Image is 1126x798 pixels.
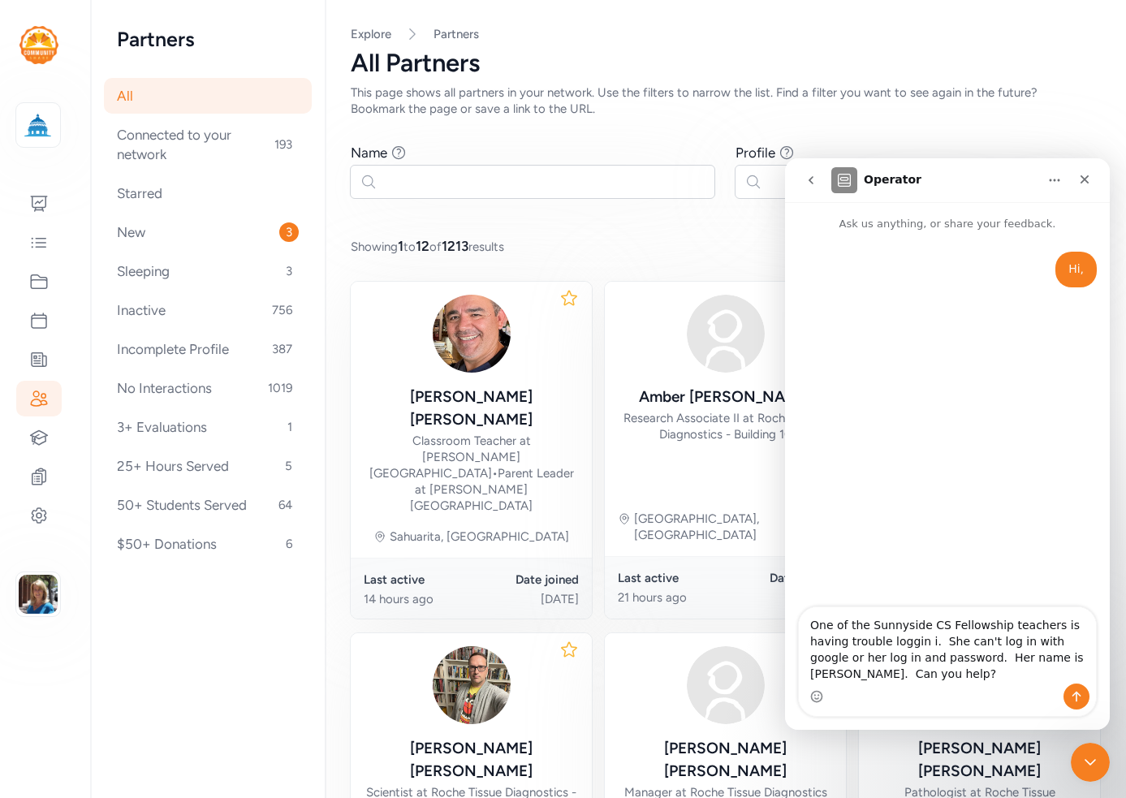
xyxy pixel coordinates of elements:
div: Profile [736,143,775,162]
div: Starred [104,175,312,211]
div: [PERSON_NAME] [PERSON_NAME] [872,737,1087,783]
div: All [104,78,312,114]
div: $50+ Donations [104,526,312,562]
img: avatar38fbb18c.svg [687,295,765,373]
img: V9LHd1S8QtqmUONls5yB [433,646,511,724]
span: 1 [398,238,403,254]
div: Last active [364,572,472,588]
div: [PERSON_NAME] [PERSON_NAME] [364,737,579,783]
span: 756 [265,300,299,320]
span: 387 [265,339,299,359]
div: Amber [PERSON_NAME] [639,386,812,408]
div: Name [351,143,387,162]
div: [DATE] [472,591,580,607]
div: 50+ Students Served [104,487,312,523]
nav: Breadcrumb [351,26,1100,42]
div: New [104,214,312,250]
span: • [492,466,498,481]
span: 1 [281,417,299,437]
span: 64 [272,495,299,515]
img: avatar38fbb18c.svg [687,646,765,724]
span: 6 [279,534,299,554]
div: [GEOGRAPHIC_DATA], [GEOGRAPHIC_DATA] [634,511,833,543]
iframe: Intercom live chat [785,158,1110,730]
div: Incomplete Profile [104,331,312,367]
span: 1019 [261,378,299,398]
span: 193 [268,135,299,154]
div: Last active [618,570,726,586]
span: 3 [279,222,299,242]
img: nKwRMPIaRJObom85r60Q [433,295,511,373]
div: This page shows all partners in your network. Use the filters to narrow the list. Find a filter y... [351,84,1078,117]
h2: Partners [117,26,299,52]
div: All Partners [351,49,1100,78]
div: [PERSON_NAME] [PERSON_NAME] [364,386,579,431]
div: Classroom Teacher at [PERSON_NAME][GEOGRAPHIC_DATA] Parent Leader at [PERSON_NAME][GEOGRAPHIC_DATA] [364,433,579,514]
span: 12 [416,238,429,254]
div: 14 hours ago [364,591,472,607]
div: 25+ Hours Served [104,448,312,484]
iframe: Intercom live chat [1071,743,1110,782]
div: Sleeping [104,253,312,289]
div: No Interactions [104,370,312,406]
div: Date joined [726,570,834,586]
div: Inactive [104,292,312,328]
div: [PERSON_NAME] [PERSON_NAME] [618,737,833,783]
img: logo [19,26,58,64]
div: 21 hours ago [618,589,726,606]
img: logo [20,107,56,143]
span: Showing to of results [351,236,504,256]
span: 1213 [442,238,468,254]
a: Explore [351,27,391,41]
div: Date joined [472,572,580,588]
div: Connected to your network [104,117,312,172]
span: 3 [279,261,299,281]
div: 3+ Evaluations [104,409,312,445]
a: Partners [434,26,479,42]
div: Sahuarita, [GEOGRAPHIC_DATA] [390,528,569,545]
div: Research Associate II at Roche Tissue Diagnostics - Building 10 [618,410,833,442]
div: [DATE] [726,589,834,606]
span: 5 [278,456,299,476]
